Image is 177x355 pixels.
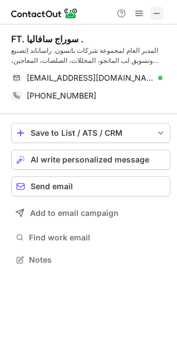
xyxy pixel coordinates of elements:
button: Notes [11,252,170,268]
span: Add to email campaign [30,209,119,218]
img: ContactOut v5.3.10 [11,7,78,20]
button: Add to email campaign [11,203,170,223]
div: المدير العام لمجموعة شركات باتسون. راساناند (تصنيع وتسويق لب المانجو، المخللات، الصلصات، المعاجين... [11,46,170,66]
div: ‏FT. سوراج سافاليا . [11,33,83,45]
button: Find work email [11,230,170,245]
button: AI write personalized message [11,150,170,170]
button: save-profile-one-click [11,123,170,143]
button: Send email [11,176,170,196]
span: AI write personalized message [31,155,149,164]
span: Notes [29,255,166,265]
span: [EMAIL_ADDRESS][DOMAIN_NAME] [27,73,154,83]
span: [PHONE_NUMBER] [27,91,96,101]
div: Save to List / ATS / CRM [31,129,151,137]
span: Send email [31,182,73,191]
span: Find work email [29,233,166,243]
